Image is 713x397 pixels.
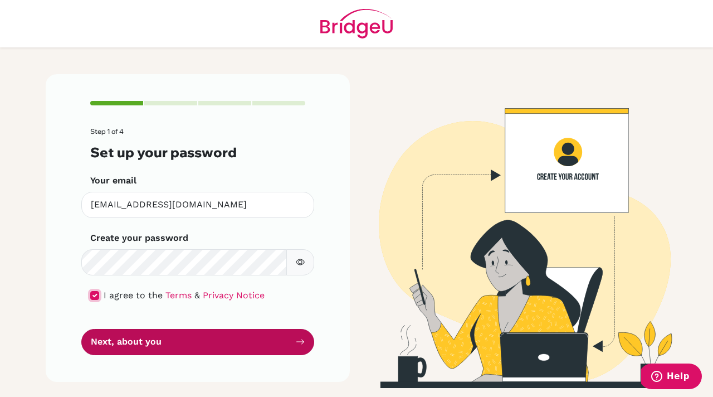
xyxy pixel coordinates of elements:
[104,290,163,301] span: I agree to the
[641,364,702,391] iframe: Opens a widget where you can find more information
[194,290,200,301] span: &
[81,192,314,218] input: Insert your email*
[90,127,124,135] span: Step 1 of 4
[90,174,136,187] label: Your email
[203,290,265,301] a: Privacy Notice
[90,144,305,161] h3: Set up your password
[81,329,314,355] button: Next, about you
[165,290,192,301] a: Terms
[90,231,188,245] label: Create your password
